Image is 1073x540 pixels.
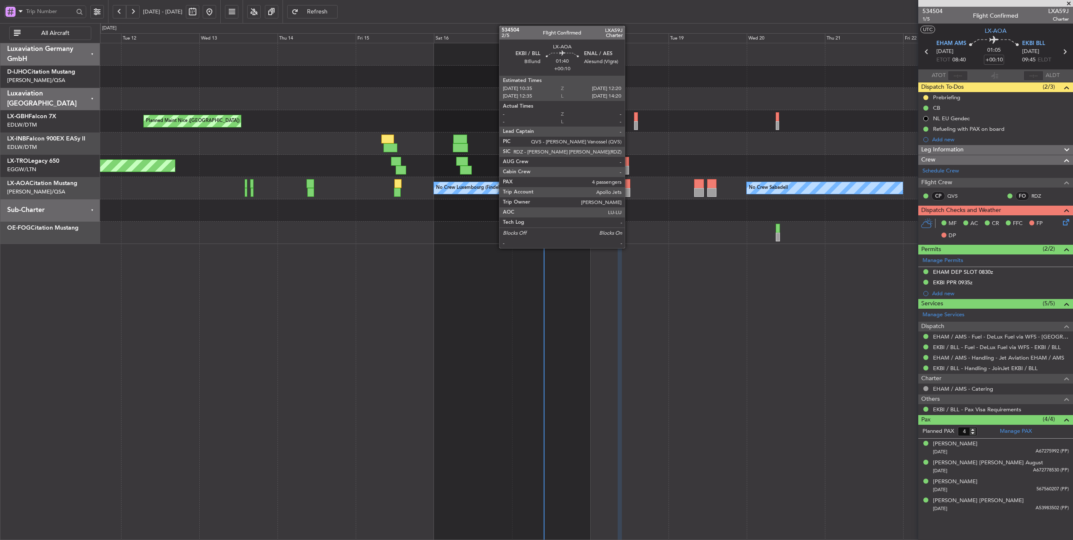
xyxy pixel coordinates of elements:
span: ATOT [932,71,946,80]
a: EDLW/DTM [7,143,37,151]
span: A672778530 (PP) [1033,467,1069,474]
span: (5/5) [1043,299,1055,308]
div: Refueling with PAX on board [933,125,1004,132]
span: Services [921,299,943,309]
div: [PERSON_NAME] [PERSON_NAME] [933,497,1024,505]
span: 1/5 [922,16,943,23]
a: EKBI / BLL - Pax Visa Requirements [933,406,1021,413]
div: Tue 19 [669,33,747,43]
span: Dispatch [921,322,944,331]
a: RDZ [1031,192,1050,200]
div: Thu 14 [277,33,356,43]
a: OE-FOGCitation Mustang [7,225,79,231]
span: LX-INB [7,136,26,142]
span: FP [1036,220,1043,228]
span: LX-TRO [7,158,28,164]
button: Refresh [287,5,338,19]
span: ELDT [1038,56,1051,64]
span: [DATE] [933,506,947,512]
span: EHAM AMS [936,40,966,48]
div: [DATE] [102,25,116,32]
a: LX-INBFalcon 900EX EASy II [7,136,85,142]
span: (2/3) [1043,82,1055,91]
button: All Aircraft [9,26,91,40]
span: Others [921,394,940,404]
div: EKBI PPR 0935z [933,279,973,286]
div: Wed 13 [199,33,277,43]
a: LX-GBHFalcon 7X [7,114,56,119]
div: EHAM DEP SLOT 0830z [933,268,993,275]
span: [DATE] [933,449,947,455]
div: Thu 21 [825,33,903,43]
a: QVS [947,192,966,200]
span: 534504 [922,7,943,16]
span: ETOT [936,56,950,64]
span: LXA59J [1048,7,1069,16]
a: EHAM / AMS - Catering [933,385,993,392]
span: [DATE] [933,468,947,474]
span: LX-AOA [7,180,29,186]
span: FFC [1013,220,1023,228]
span: MF [949,220,957,228]
span: Charter [921,374,941,384]
div: [PERSON_NAME] [PERSON_NAME] August [933,459,1043,467]
span: [DATE] - [DATE] [143,8,182,16]
div: Flight Confirmed [973,11,1018,20]
span: All Aircraft [22,30,88,36]
a: Manage PAX [1000,427,1032,436]
a: LX-AOACitation Mustang [7,180,77,186]
a: EKBI / BLL - Fuel - DeLux Fuel via WFS - EKBI / BLL [933,344,1061,351]
div: CP [931,191,945,201]
div: Tue 12 [121,33,199,43]
div: [PERSON_NAME] [933,478,978,486]
span: 09:45 [1022,56,1036,64]
span: 01:05 [987,46,1001,55]
div: Mon 18 [590,33,669,43]
span: A67275992 (PP) [1036,448,1069,455]
a: LX-TROLegacy 650 [7,158,59,164]
div: CB [933,104,940,111]
a: Manage Permits [922,257,963,265]
span: Dispatch To-Dos [921,82,964,92]
div: NL EU Gendec [933,115,970,122]
span: [DATE] [933,487,947,493]
div: [PERSON_NAME] [933,440,978,448]
span: DP [949,232,956,240]
span: Pax [921,415,930,425]
div: Prebriefing [933,94,960,101]
div: Wed 20 [747,33,825,43]
span: CR [992,220,999,228]
span: Refresh [300,9,335,15]
a: [PERSON_NAME]/QSA [7,188,65,196]
a: D-IJHOCitation Mustang [7,69,75,75]
button: UTC [920,26,935,33]
span: (2/2) [1043,244,1055,253]
span: (4/4) [1043,415,1055,424]
div: FO [1015,191,1029,201]
div: No Crew Sabadell [749,182,788,194]
a: Manage Services [922,311,965,319]
a: [PERSON_NAME]/QSA [7,77,65,84]
div: Sat 16 [434,33,512,43]
a: EGGW/LTN [7,166,36,173]
span: A53983502 (PP) [1036,505,1069,512]
div: Fri 22 [903,33,981,43]
span: Leg Information [921,145,964,155]
div: Sun 17 [512,33,590,43]
a: Schedule Crew [922,167,959,175]
span: Crew [921,155,936,165]
span: ALDT [1046,71,1060,80]
span: 08:40 [952,56,966,64]
span: [DATE] [936,48,954,56]
label: Planned PAX [922,427,954,436]
span: Flight Crew [921,178,952,188]
span: [DATE] [1022,48,1039,56]
div: Add new [932,136,1069,143]
span: 567560207 (PP) [1036,486,1069,493]
span: AC [970,220,978,228]
div: No Crew Luxembourg (Findel) [436,182,501,194]
input: Trip Number [26,5,74,18]
span: Permits [921,245,941,254]
span: EKBI BLL [1022,40,1045,48]
span: D-IJHO [7,69,27,75]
